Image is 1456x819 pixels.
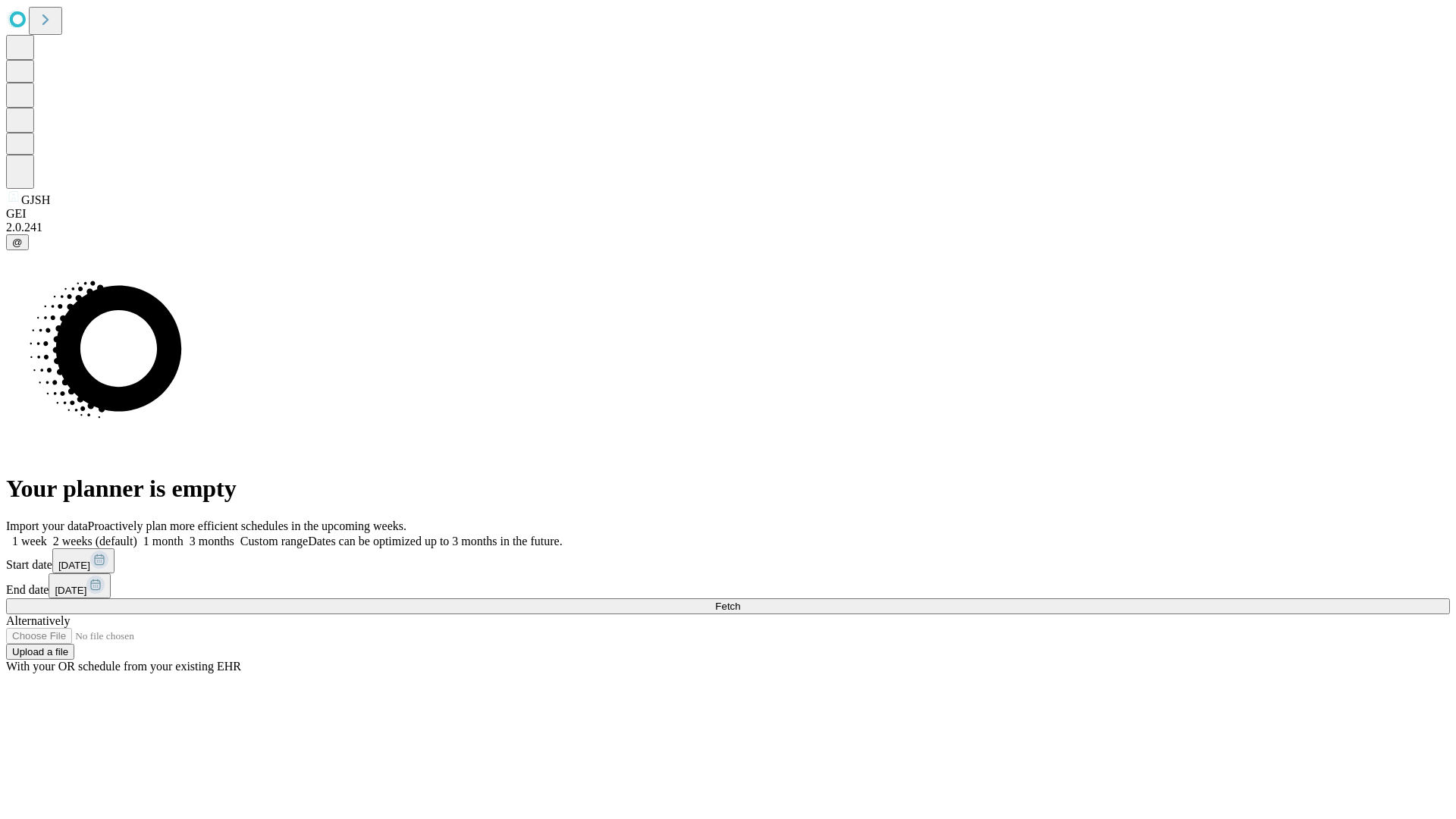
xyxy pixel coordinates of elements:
button: Upload a file [6,644,74,660]
span: 1 week [12,535,47,548]
span: Import your data [6,519,88,532]
span: 2 weeks (default) [53,535,137,548]
span: @ [12,237,23,248]
span: Fetch [715,601,740,612]
div: End date [6,573,1450,598]
span: [DATE] [55,585,86,596]
span: 3 months [190,535,234,548]
span: Dates can be optimized up to 3 months in the future. [308,535,562,548]
span: GJSH [21,193,50,206]
span: With your OR schedule from your existing EHR [6,660,241,673]
button: @ [6,234,29,250]
button: Fetch [6,598,1450,614]
div: Start date [6,548,1450,573]
span: Alternatively [6,614,70,627]
div: 2.0.241 [6,221,1450,234]
span: Custom range [240,535,308,548]
button: [DATE] [49,573,111,598]
span: 1 month [143,535,184,548]
div: GEI [6,207,1450,221]
span: [DATE] [58,560,90,571]
button: [DATE] [52,548,115,573]
span: Proactively plan more efficient schedules in the upcoming weeks. [88,519,406,532]
h1: Your planner is empty [6,475,1450,503]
